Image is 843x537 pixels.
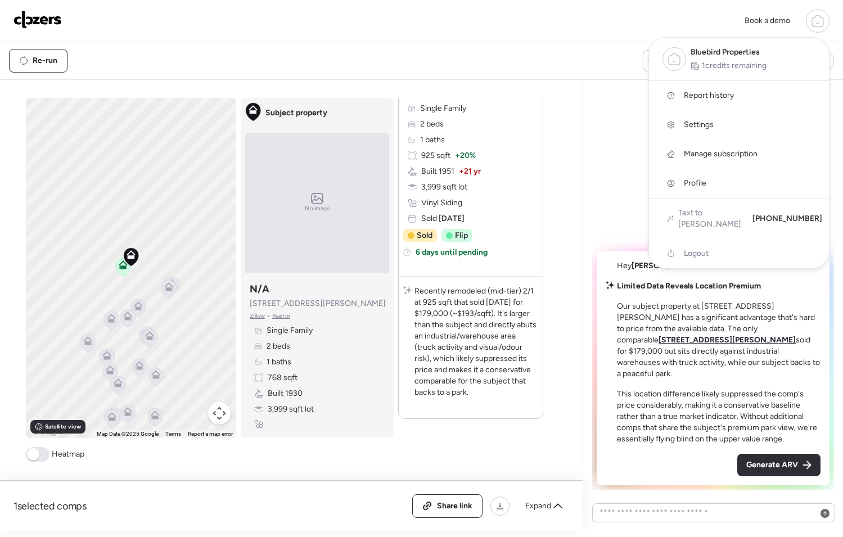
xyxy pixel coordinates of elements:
[678,207,743,230] span: Text to [PERSON_NAME]
[649,169,829,198] a: Profile
[684,119,714,130] span: Settings
[745,16,790,25] span: Book a demo
[649,110,829,139] a: Settings
[752,213,822,224] span: [PHONE_NUMBER]
[649,81,829,110] a: Report history
[702,60,767,71] span: 1 credits remaining
[684,90,734,101] span: Report history
[525,500,551,512] span: Expand
[684,148,758,160] span: Manage subscription
[691,47,760,58] span: Bluebird Properties
[684,248,709,259] span: Logout
[667,207,743,230] a: Text to [PERSON_NAME]
[684,178,706,189] span: Profile
[437,500,472,512] span: Share link
[13,499,87,513] span: 1 selected comps
[13,11,62,29] img: Logo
